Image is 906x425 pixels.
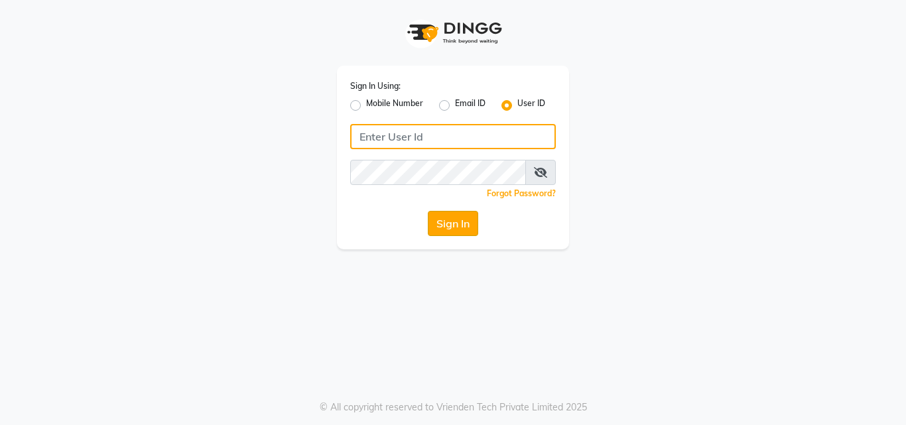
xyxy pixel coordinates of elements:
[350,160,526,185] input: Username
[366,97,423,113] label: Mobile Number
[487,188,556,198] a: Forgot Password?
[400,13,506,52] img: logo1.svg
[517,97,545,113] label: User ID
[428,211,478,236] button: Sign In
[350,124,556,149] input: Username
[350,80,401,92] label: Sign In Using:
[455,97,485,113] label: Email ID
